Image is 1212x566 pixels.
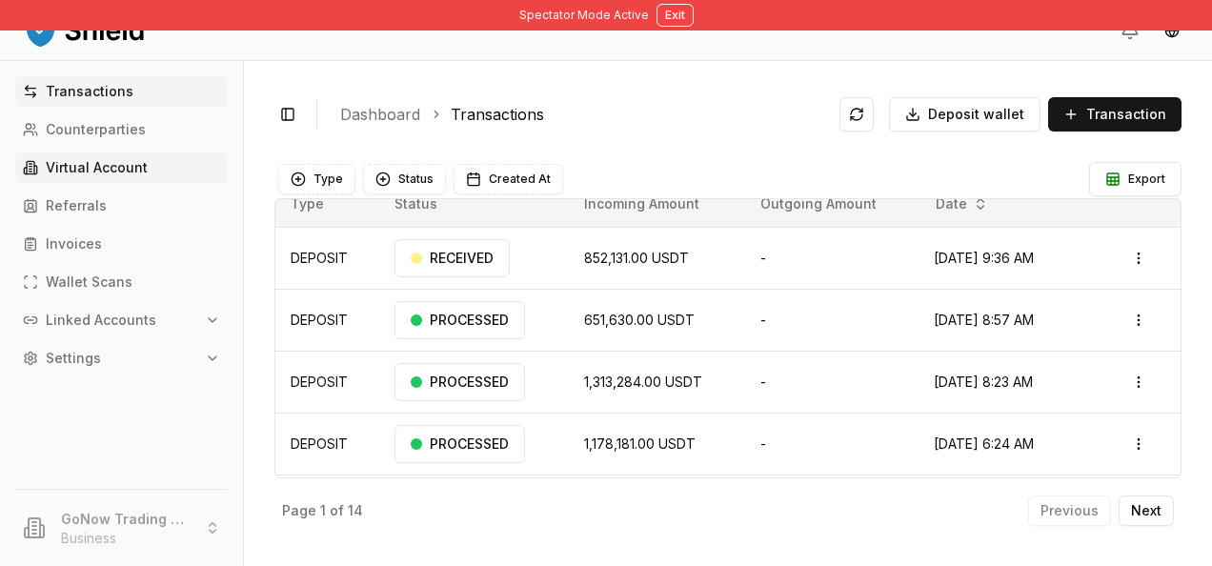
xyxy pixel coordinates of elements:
a: Transactions [15,76,228,107]
p: Transactions [46,85,133,98]
th: Incoming Amount [569,181,744,227]
p: Referrals [46,199,107,212]
span: Created At [489,172,551,187]
button: Status [363,164,446,194]
a: Counterparties [15,114,228,145]
button: Date [928,189,996,219]
p: Counterparties [46,123,146,136]
td: DEPOSIT [275,289,379,351]
button: Created At [454,164,563,194]
td: DEPOSIT [275,227,379,289]
button: Export [1089,162,1182,196]
div: RECEIVED [394,239,510,277]
p: Settings [46,352,101,365]
button: Type [278,164,355,194]
p: of [330,504,344,517]
span: Deposit wallet [928,105,1024,124]
button: Settings [15,343,228,374]
th: Type [275,181,379,227]
a: Dashboard [340,103,420,126]
span: - [760,312,766,328]
a: Virtual Account [15,152,228,183]
div: PROCESSED [394,363,525,401]
td: DEPOSIT [275,413,379,475]
span: - [760,250,766,266]
td: DEPOSIT [275,475,379,536]
a: Wallet Scans [15,267,228,297]
button: Exit [656,4,694,27]
nav: breadcrumb [340,103,824,126]
button: Linked Accounts [15,305,228,335]
span: 1,178,181.00 USDT [584,435,696,452]
th: Outgoing Amount [745,181,919,227]
span: [DATE] 9:36 AM [934,250,1034,266]
p: 14 [348,504,363,517]
p: Virtual Account [46,161,148,174]
p: Wallet Scans [46,275,132,289]
p: 1 [320,504,326,517]
span: - [760,374,766,390]
span: Spectator Mode Active [519,8,649,23]
span: [DATE] 6:24 AM [934,435,1034,452]
span: 1,313,284.00 USDT [584,374,702,390]
td: DEPOSIT [275,351,379,413]
span: 651,630.00 USDT [584,312,695,328]
div: PROCESSED [394,425,525,463]
span: [DATE] 8:23 AM [934,374,1033,390]
a: Invoices [15,229,228,259]
div: PROCESSED [394,301,525,339]
p: Linked Accounts [46,313,156,327]
button: Transaction [1048,97,1182,131]
button: Deposit wallet [889,97,1040,131]
p: Invoices [46,237,102,251]
span: [DATE] 8:57 AM [934,312,1034,328]
button: Next [1119,495,1174,526]
a: Transactions [451,103,544,126]
a: Referrals [15,191,228,221]
p: Next [1131,504,1161,517]
span: - [760,435,766,452]
span: Transaction [1086,105,1166,124]
span: 852,131.00 USDT [584,250,689,266]
th: Status [379,181,570,227]
p: Page [282,504,316,517]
